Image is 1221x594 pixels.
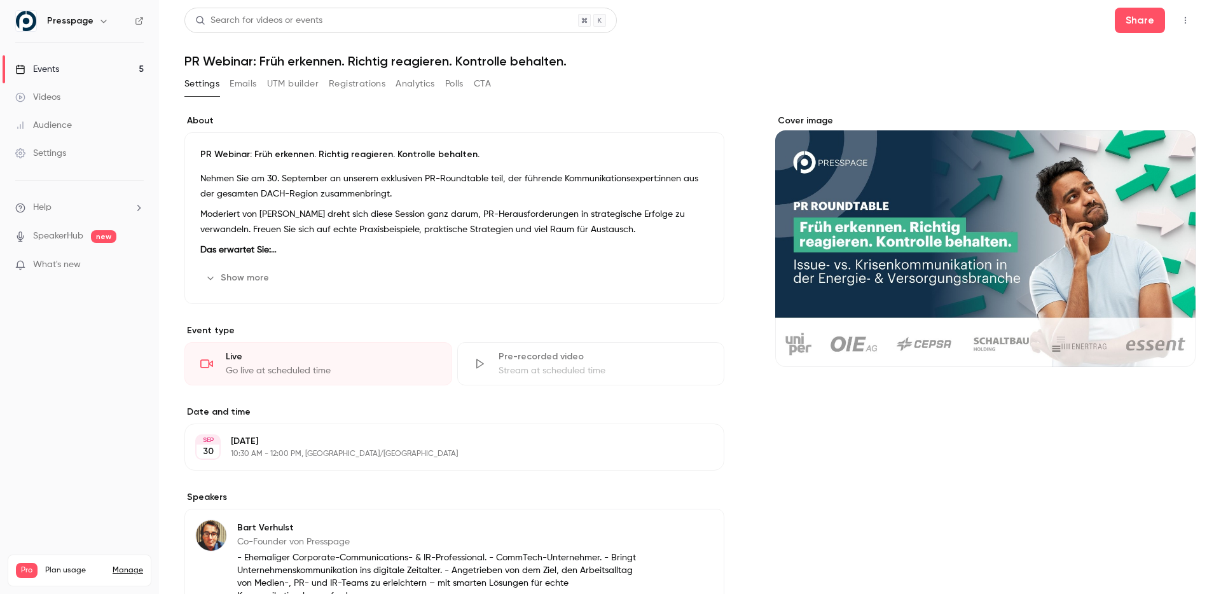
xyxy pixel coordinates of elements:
div: Go live at scheduled time [226,364,436,377]
button: Analytics [396,74,435,94]
p: 10:30 AM - 12:00 PM, [GEOGRAPHIC_DATA]/[GEOGRAPHIC_DATA] [231,449,657,459]
p: Moderiert von [PERSON_NAME] dreht sich diese Session ganz darum, PR-Herausforderungen in strategi... [200,207,708,237]
div: Search for videos or events [195,14,322,27]
div: Pre-recorded video [499,350,709,363]
a: Manage [113,565,143,576]
img: Presspage [16,11,36,31]
label: Speakers [184,491,724,504]
button: UTM builder [267,74,319,94]
div: Live [226,350,436,363]
label: About [184,114,724,127]
button: Settings [184,74,219,94]
span: Help [33,201,52,214]
h6: Presspage [47,15,93,27]
div: Stream at scheduled time [499,364,709,377]
section: Cover image [775,114,1196,367]
p: [DATE] [231,435,657,448]
div: SEP [197,436,219,445]
div: Settings [15,147,66,160]
div: Events [15,63,59,76]
label: Cover image [775,114,1196,127]
button: Share [1115,8,1165,33]
button: Registrations [329,74,385,94]
button: Polls [445,74,464,94]
div: Pre-recorded videoStream at scheduled time [457,342,725,385]
label: Date and time [184,406,724,418]
p: Nehmen Sie am 30. September an unserem exklusiven PR-Roundtable teil, der führende Kommunikations... [200,171,708,202]
div: LiveGo live at scheduled time [184,342,452,385]
button: Show more [200,268,277,288]
span: new [91,230,116,243]
p: Event type [184,324,724,337]
div: Videos [15,91,60,104]
li: help-dropdown-opener [15,201,144,214]
h1: PR Webinar: Früh erkennen. Richtig reagieren. Kontrolle behalten. [184,53,1196,69]
iframe: Noticeable Trigger [128,259,144,271]
div: Audience [15,119,72,132]
p: 30 [203,445,214,458]
img: Bart Verhulst [196,520,226,551]
span: Plan usage [45,565,105,576]
p: Bart Verhulst [237,521,642,534]
button: CTA [474,74,491,94]
p: Co-Founder von Presspage [237,535,642,548]
strong: Das erwartet Sie: [200,245,277,254]
p: PR Webinar: Früh erkennen. Richtig reagieren. Kontrolle behalten. [200,148,708,161]
span: Pro [16,563,38,578]
a: SpeakerHub [33,230,83,243]
span: What's new [33,258,81,272]
button: Emails [230,74,256,94]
